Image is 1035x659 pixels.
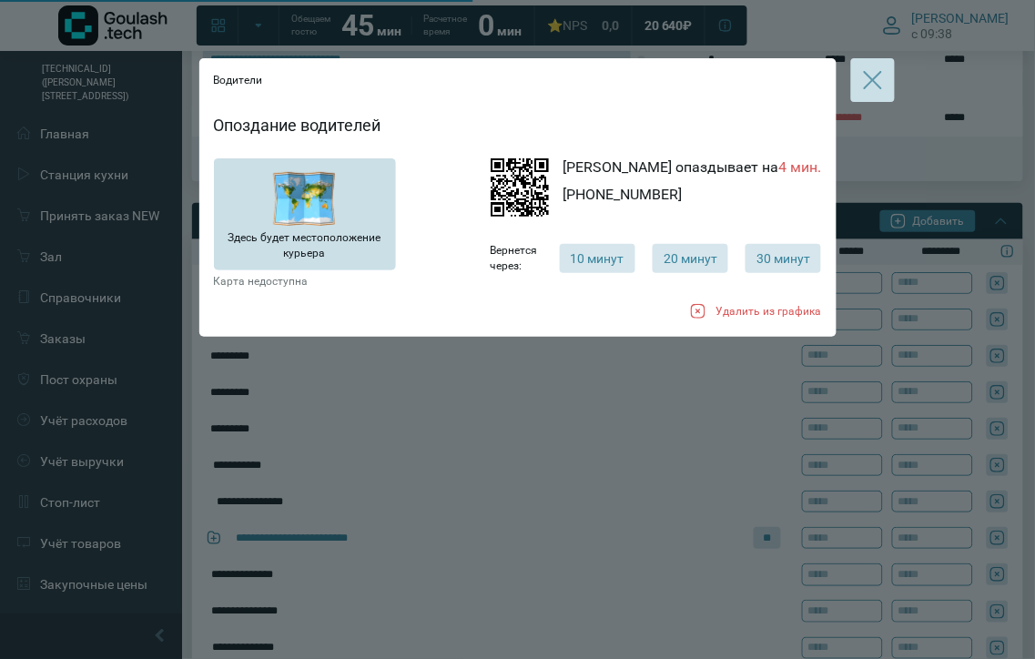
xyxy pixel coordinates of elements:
button: 30 минут [746,244,821,273]
img: map [273,167,336,230]
div: Удалить из графика [716,304,822,319]
div: Здесь будет местоположение курьера [214,230,396,261]
div: Карта недоступна [214,274,414,289]
span: 4 мин. [779,158,822,176]
div: [PERSON_NAME] опаздывает на [563,158,822,177]
button: 10 минут [560,244,635,273]
div: Водители [214,73,822,88]
span: 30 минут [756,250,810,267]
div: [PHONE_NUMBER] [563,185,822,205]
button: 20 минут [653,244,728,273]
span: 20 минут [664,250,717,267]
a: Удалить из графика [491,300,822,322]
div: Опоздание водителей [214,114,822,137]
span: 10 минут [571,250,624,267]
div: Вернется через: [491,243,545,274]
